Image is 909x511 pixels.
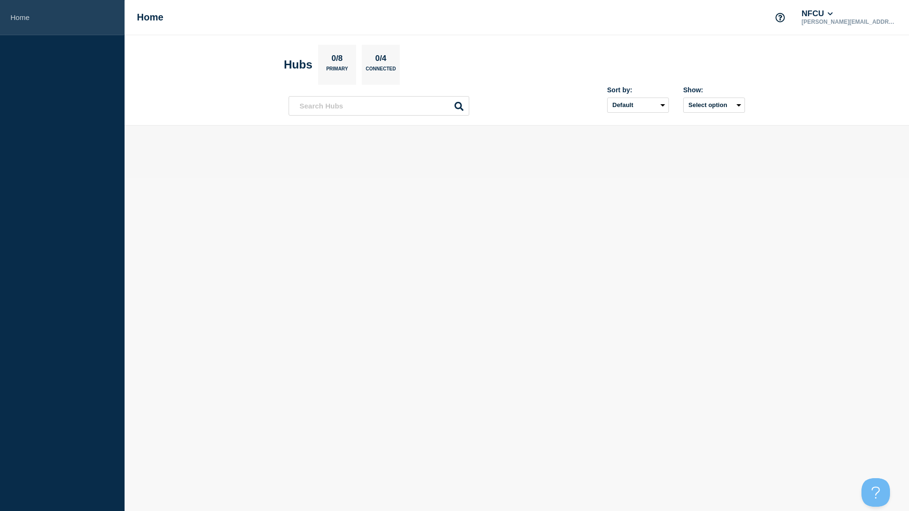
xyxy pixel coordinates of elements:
[607,98,669,113] select: Sort by
[800,9,835,19] button: NFCU
[372,54,390,66] p: 0/4
[683,98,745,113] button: Select option
[326,66,348,76] p: Primary
[289,96,469,116] input: Search Hubs
[861,478,890,507] iframe: Help Scout Beacon - Open
[607,86,669,94] div: Sort by:
[683,86,745,94] div: Show:
[800,19,899,25] p: [PERSON_NAME][EMAIL_ADDRESS][DOMAIN_NAME]
[328,54,347,66] p: 0/8
[284,58,312,71] h2: Hubs
[366,66,396,76] p: Connected
[770,8,790,28] button: Support
[137,12,164,23] h1: Home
